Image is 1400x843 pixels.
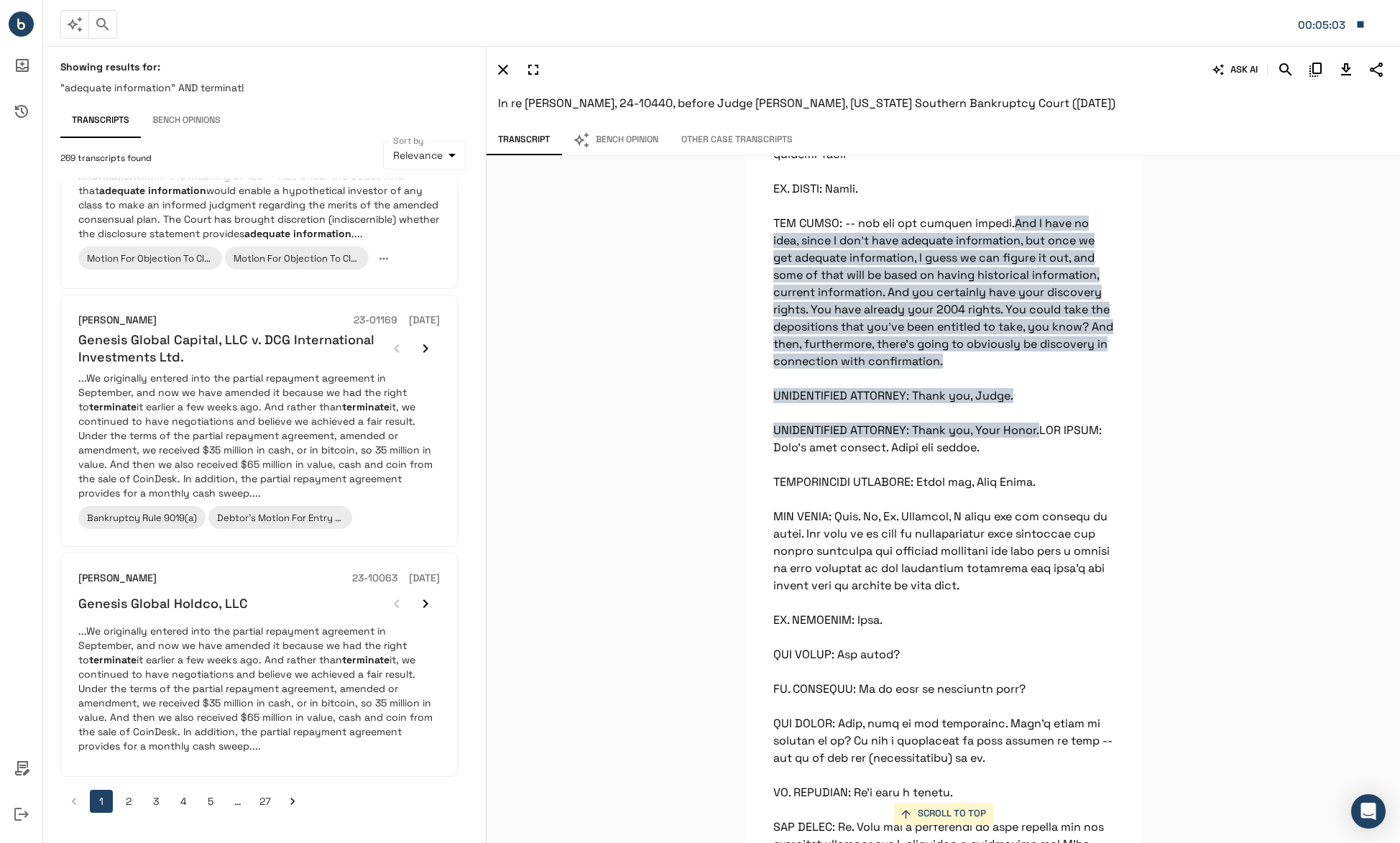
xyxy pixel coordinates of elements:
[87,252,529,264] span: Motion For Objection To Claim(s) Number: 116 Objection Of Navillus Tile, Inc. To Proof Of Claim N...
[1298,16,1348,34] div: Matter: 080529
[60,103,141,138] button: Transcripts
[144,790,167,813] button: Go to page 3
[354,313,397,328] h6: 23-01169
[78,313,157,328] h6: [PERSON_NAME]
[78,624,440,753] p: ...We originally entered into the partial repayment agreement in September, and now we have amend...
[342,400,390,413] em: terminate
[393,134,424,147] label: Sort by
[234,252,674,264] span: Motion For Objection To Claim(s) Number: 117 Objection Of Navillus Tile, Inc. To Proof Of Claim N...
[383,141,466,170] div: Relevance
[281,790,304,813] button: Go to next page
[78,140,440,241] p: ...But briefly, can we submit the conditional approval of the amended disclosure statements warra...
[1351,794,1386,829] div: Open Intercom Messenger
[342,653,390,666] em: terminate
[1210,57,1261,82] button: ASK AI
[78,371,440,500] p: ...We originally entered into the partial repayment agreement in September, and now we have amend...
[60,790,458,813] nav: pagination navigation
[172,790,195,813] button: Go to page 4
[498,96,1115,111] span: In re [PERSON_NAME], 24-10440, before Judge [PERSON_NAME], [US_STATE] Southern Bankruptcy Court (...
[1274,57,1298,82] button: Search
[141,103,232,138] button: Bench Opinions
[893,803,993,825] button: SCROLL TO TOP
[89,653,137,666] em: terminate
[90,790,113,813] button: page 1
[487,125,561,155] button: Transcript
[60,80,469,95] p: "adequate information" AND terminat!
[117,790,140,813] button: Go to page 2
[60,60,469,73] h6: Showing results for:
[1334,57,1358,82] button: Download Transcript
[199,790,222,813] button: Go to page 5
[1291,9,1373,40] button: Matter: 080529
[409,313,440,328] h6: [DATE]
[1364,57,1389,82] button: Share Transcript
[99,184,206,197] em: adequate information
[561,125,670,155] button: Bench Opinion
[1304,57,1328,82] button: Copy Citation
[352,571,397,586] h6: 23-10063
[409,571,440,586] h6: [DATE]
[87,512,197,524] span: Bankruptcy Rule 9019(a)
[89,400,137,413] em: terminate
[78,595,248,612] h6: Genesis Global Holdco, LLC
[244,227,351,240] em: adequate information
[60,152,152,166] span: 269 transcripts found
[773,216,1113,438] span: And I have no idea, since I don’t have adequate information, but once we get adequate information...
[670,125,804,155] button: Other Case Transcripts
[78,331,382,365] h6: Genesis Global Capital, LLC v. DCG International Investments Ltd.
[254,790,277,813] button: Go to page 27
[78,571,157,586] h6: [PERSON_NAME]
[226,794,249,809] div: …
